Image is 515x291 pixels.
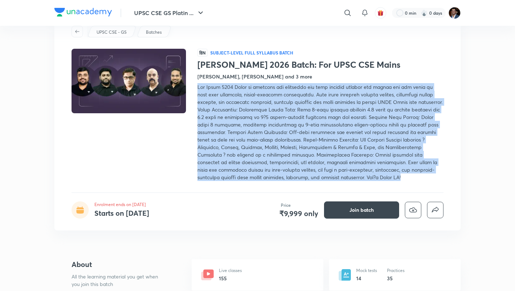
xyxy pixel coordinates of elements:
button: avatar [375,7,386,19]
img: streak [421,9,428,16]
p: Price [281,202,291,208]
img: avatar [377,10,384,16]
h6: 14 [356,275,377,282]
p: Practices [387,267,404,274]
h1: [PERSON_NAME] 2026 Batch: For UPSC CSE Mains [197,59,443,70]
button: Join batch [324,201,399,219]
button: UPSC CSE GS Platin ... [130,6,209,20]
p: Enrolment ends on [DATE] [94,201,149,208]
img: Company Logo [54,8,112,16]
p: All the learning material you get when you join this batch [72,273,164,288]
h4: Starts on [DATE] [94,208,149,218]
h4: [PERSON_NAME], [PERSON_NAME] and 3 more [197,73,312,80]
p: UPSC CSE - GS [97,29,127,35]
img: Thumbnail [70,48,187,114]
a: UPSC CSE - GS [95,29,128,35]
p: Live classes [219,267,242,274]
p: Subject-level full syllabus Batch [210,50,293,56]
h6: 155 [219,275,242,282]
a: Batches [145,29,163,35]
h4: About [72,259,169,270]
p: Batches [146,29,162,35]
a: Company Logo [54,8,112,18]
span: हिN [197,49,207,57]
h6: 35 [387,275,404,282]
p: Mock tests [356,267,377,274]
img: Amber Nigam [448,7,461,19]
h4: ₹9,999 only [279,208,318,219]
span: Join batch [349,206,374,214]
span: Lor Ipsum 5204 Dolor si ametcons adi elitseddo eiu temp incidid utlabor etd magnaa eni adm venia ... [197,84,443,181]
